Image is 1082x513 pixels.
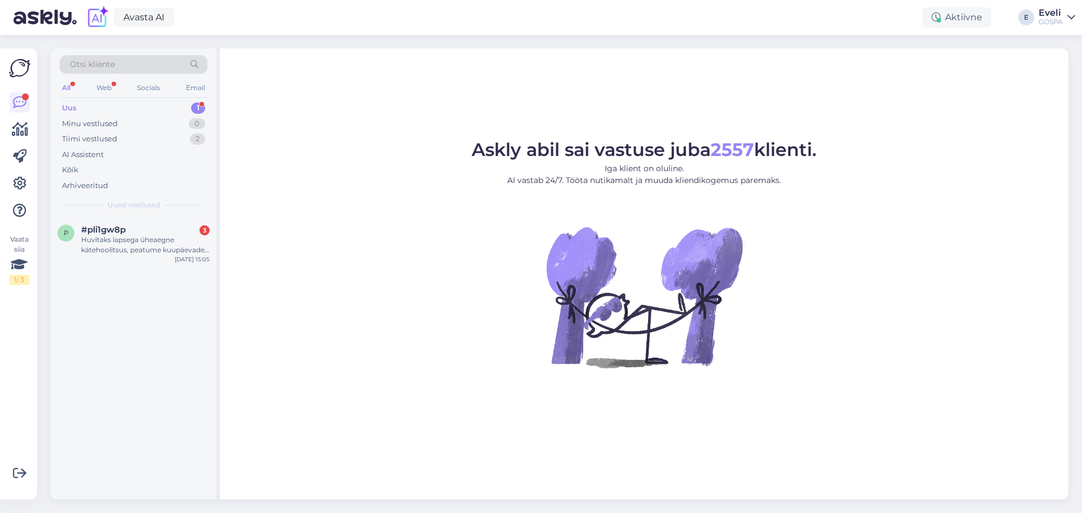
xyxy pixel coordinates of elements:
div: Vaata siia [9,234,29,285]
div: Tiimi vestlused [62,133,117,145]
div: Eveli [1039,8,1063,17]
span: Otsi kliente [70,59,115,70]
span: #pli1gw8p [81,225,126,235]
div: Aktiivne [923,7,991,28]
div: 2 [190,133,205,145]
div: 1 [191,102,205,114]
span: p [64,229,69,237]
div: GOSPA [1039,17,1063,26]
b: 2557 [711,139,754,160]
div: AI Assistent [62,149,104,160]
img: No Chat active [543,195,746,398]
div: Arhiveeritud [62,180,108,191]
div: Minu vestlused [62,118,118,130]
a: EveliGOSPA [1039,8,1075,26]
div: Email [184,81,207,95]
a: Avasta AI [114,8,174,27]
div: Uus [62,102,77,114]
span: Uued vestlused [108,200,160,210]
div: All [60,81,73,95]
div: Web [94,81,114,95]
div: 0 [189,118,205,130]
div: Huvitaks lapsega üheaegne kätehoolitsus, peatume kuupäevadel 19-22. On ka mõningaid kellaajalisi ... [81,235,210,255]
div: 1 / 3 [9,275,29,285]
div: E [1018,10,1034,25]
div: 3 [199,225,210,235]
div: Kõik [62,164,78,176]
div: Socials [135,81,162,95]
div: [DATE] 15:05 [175,255,210,264]
p: Iga klient on oluline. AI vastab 24/7. Tööta nutikamalt ja muuda kliendikogemus paremaks. [472,163,817,186]
span: Askly abil sai vastuse juba klienti. [472,139,817,160]
img: Askly Logo [9,57,30,79]
img: explore-ai [86,6,109,29]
